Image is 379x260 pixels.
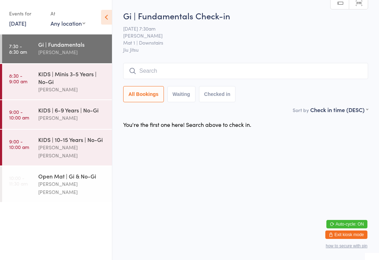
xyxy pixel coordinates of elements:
[326,220,367,228] button: Auto-cycle: ON
[199,86,236,102] button: Checked in
[2,64,112,99] a: 8:30 -9:00 amKIDS | Minis 3-5 Years | No-Gi[PERSON_NAME]
[123,46,368,53] span: Jiu Jitsu
[2,100,112,129] a: 9:00 -10:00 amKIDS | 6-9 Years | No-Gi[PERSON_NAME]
[51,8,85,19] div: At
[9,8,44,19] div: Events for
[326,243,367,248] button: how to secure with pin
[38,85,106,93] div: [PERSON_NAME]
[38,180,106,196] div: [PERSON_NAME] [PERSON_NAME]
[38,106,106,114] div: KIDS | 6-9 Years | No-Gi
[9,138,29,150] time: 9:00 - 10:00 am
[9,109,29,120] time: 9:00 - 10:00 am
[9,175,28,186] time: 10:00 - 11:30 am
[123,121,251,128] div: You're the first one here! Search above to check in.
[2,166,112,202] a: 10:00 -11:30 amOpen Mat | Gi & No-Gi[PERSON_NAME] [PERSON_NAME]
[310,106,368,113] div: Check in time (DESC)
[38,136,106,143] div: KIDS | 10-15 Years | No-Gi
[38,143,106,160] div: [PERSON_NAME] [PERSON_NAME]
[123,63,368,79] input: Search
[38,70,106,85] div: KIDS | Minis 3-5 Years | No-Gi
[38,40,106,48] div: Gi | Fundamentals
[123,86,164,102] button: All Bookings
[123,10,368,21] h2: Gi | Fundamentals Check-in
[9,19,26,27] a: [DATE]
[9,43,27,54] time: 7:30 - 8:30 am
[2,130,112,165] a: 9:00 -10:00 amKIDS | 10-15 Years | No-Gi[PERSON_NAME] [PERSON_NAME]
[293,106,309,113] label: Sort by
[51,19,85,27] div: Any location
[38,48,106,56] div: [PERSON_NAME]
[123,25,357,32] span: [DATE] 7:30am
[167,86,195,102] button: Waiting
[38,172,106,180] div: Open Mat | Gi & No-Gi
[325,230,367,239] button: Exit kiosk mode
[123,32,357,39] span: [PERSON_NAME]
[9,73,27,84] time: 8:30 - 9:00 am
[123,39,357,46] span: Mat 1 | Downstairs
[2,34,112,63] a: 7:30 -8:30 amGi | Fundamentals[PERSON_NAME]
[38,114,106,122] div: [PERSON_NAME]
